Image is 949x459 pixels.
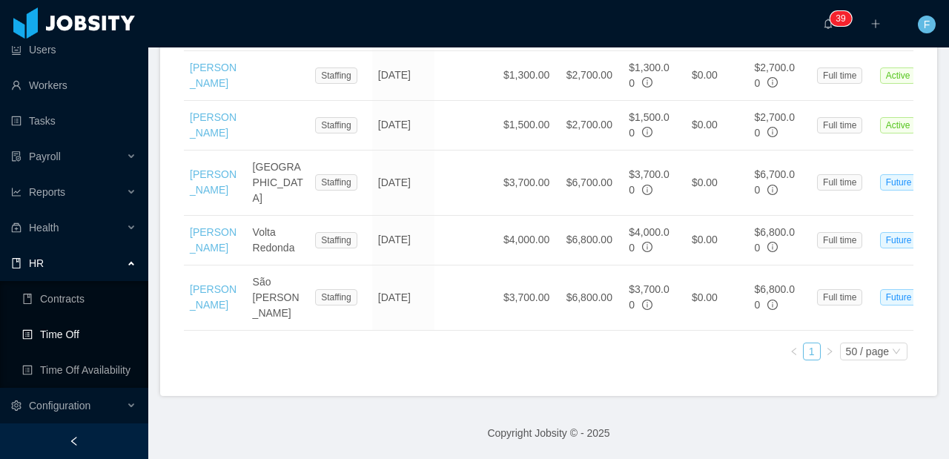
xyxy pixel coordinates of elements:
[148,408,949,459] footer: Copyright Jobsity © - 2025
[22,320,136,349] a: icon: profileTime Off
[29,257,44,269] span: HR
[11,70,136,100] a: icon: userWorkers
[642,185,652,195] span: info-circle
[190,168,237,196] a: [PERSON_NAME]
[190,111,237,139] a: [PERSON_NAME]
[892,347,901,357] i: icon: down
[190,62,237,89] a: [PERSON_NAME]
[11,187,22,197] i: icon: line-chart
[497,151,561,216] td: $3,700.00
[561,265,624,331] td: $6,800.00
[692,176,718,188] span: $0.00
[823,19,833,29] i: icon: bell
[880,289,918,306] span: Future
[29,151,61,162] span: Payroll
[692,69,718,81] span: $0.00
[315,174,357,191] span: Staffing
[190,226,237,254] a: [PERSON_NAME]
[790,347,798,356] i: icon: left
[642,77,652,87] span: info-circle
[821,343,839,360] li: Next Page
[561,51,624,101] td: $2,700.00
[804,343,820,360] a: 1
[692,234,718,245] span: $0.00
[846,343,889,360] div: 50 / page
[817,117,862,133] span: Full time
[754,62,795,89] span: $2,700.00
[629,111,669,139] span: $1,500.00
[372,216,435,265] td: [DATE]
[817,67,862,84] span: Full time
[767,185,778,195] span: info-circle
[372,151,435,216] td: [DATE]
[11,35,136,65] a: icon: robotUsers
[497,216,561,265] td: $4,000.00
[11,151,22,162] i: icon: file-protect
[11,258,22,268] i: icon: book
[817,289,862,306] span: Full time
[880,117,916,133] span: Active
[372,51,435,101] td: [DATE]
[841,11,846,26] p: 9
[315,117,357,133] span: Staffing
[692,291,718,303] span: $0.00
[767,242,778,252] span: info-circle
[629,62,669,89] span: $1,300.00
[817,174,862,191] span: Full time
[497,101,561,151] td: $1,500.00
[754,226,795,254] span: $6,800.00
[29,186,65,198] span: Reports
[692,119,718,131] span: $0.00
[642,300,652,310] span: info-circle
[497,265,561,331] td: $3,700.00
[629,226,669,254] span: $4,000.00
[924,16,930,33] span: F
[315,67,357,84] span: Staffing
[11,400,22,411] i: icon: setting
[767,77,778,87] span: info-circle
[836,11,841,26] p: 3
[642,127,652,137] span: info-circle
[561,101,624,151] td: $2,700.00
[880,232,918,248] span: Future
[870,19,881,29] i: icon: plus
[767,127,778,137] span: info-circle
[372,265,435,331] td: [DATE]
[830,11,851,26] sup: 39
[372,101,435,151] td: [DATE]
[315,289,357,306] span: Staffing
[247,151,310,216] td: [GEOGRAPHIC_DATA]
[767,300,778,310] span: info-circle
[825,347,834,356] i: icon: right
[642,242,652,252] span: info-circle
[880,67,916,84] span: Active
[29,222,59,234] span: Health
[11,222,22,233] i: icon: medicine-box
[22,284,136,314] a: icon: bookContracts
[629,168,669,196] span: $3,700.00
[22,355,136,385] a: icon: profileTime Off Availability
[803,343,821,360] li: 1
[247,216,310,265] td: Volta Redonda
[817,232,862,248] span: Full time
[785,343,803,360] li: Previous Page
[754,111,795,139] span: $2,700.00
[315,232,357,248] span: Staffing
[880,174,918,191] span: Future
[190,283,237,311] a: [PERSON_NAME]
[29,400,90,412] span: Configuration
[247,265,310,331] td: São [PERSON_NAME]
[561,151,624,216] td: $6,700.00
[629,283,669,311] span: $3,700.00
[754,168,795,196] span: $6,700.00
[754,283,795,311] span: $6,800.00
[561,216,624,265] td: $6,800.00
[497,51,561,101] td: $1,300.00
[11,106,136,136] a: icon: profileTasks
